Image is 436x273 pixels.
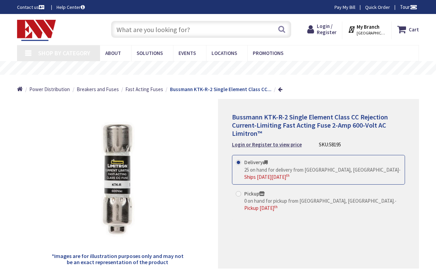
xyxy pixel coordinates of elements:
a: Quick Order [365,4,390,11]
div: - [244,197,401,212]
span: [GEOGRAPHIC_DATA], [GEOGRAPHIC_DATA] [357,30,386,36]
input: What are you looking for? [111,21,291,38]
span: Ships [DATE][DATE] [244,174,290,180]
strong: Delivery [244,159,268,166]
span: Power Distribution [29,86,70,92]
img: Bussmann KTK-R-2 Single Element Class CC Rejection Current-Limiting Fast Acting Fuse 2-Amp 600-Vo... [49,111,186,248]
div: SKU: [319,141,341,148]
span: Breakers and Fuses [77,86,119,92]
img: Electrical Wholesalers, Inc. [17,20,56,41]
a: Power Distribution [29,86,70,93]
a: Help Center [57,4,85,11]
a: Pay My Bill [334,4,355,11]
span: Locations [212,50,237,56]
span: About [105,50,121,56]
strong: Pickup [244,190,265,197]
span: Pickup [DATE] [244,205,278,211]
a: Login / Register [307,23,337,35]
span: 25 on hand for delivery from [GEOGRAPHIC_DATA], [GEOGRAPHIC_DATA] [244,167,399,173]
span: 0 on hand for pickup from [GEOGRAPHIC_DATA], [GEOGRAPHIC_DATA]. [244,198,395,204]
a: Fast Acting Fuses [125,86,163,93]
strong: Bussmann KTK-R-2 Single Element Class CC... [170,86,271,92]
sup: th [286,173,290,178]
h5: *Images are for illustration purposes only and may not be an exact representation of the product [49,253,186,265]
a: Login or Register to view price [232,141,302,148]
span: Events [178,50,196,56]
div: - [244,166,401,181]
span: Bussmann KTK-R-2 Single Element Class CC Rejection Current-Limiting Fast Acting Fuse 2-Amp 600-Vo... [232,113,388,138]
span: Tour [400,4,417,10]
span: Login / Register [317,23,337,35]
rs-layer: Free Same Day Pickup at 19 Locations [162,64,286,72]
div: My Branch [GEOGRAPHIC_DATA], [GEOGRAPHIC_DATA] [348,23,386,35]
strong: Cart [409,23,419,35]
a: Breakers and Fuses [77,86,119,93]
a: Contact us [17,4,46,11]
strong: My Branch [357,24,379,30]
sup: th [274,204,278,209]
span: 58195 [329,141,341,148]
span: Fast Acting Fuses [125,86,163,92]
span: Solutions [137,50,163,56]
a: Cart [397,23,419,35]
span: Shop By Category [38,49,90,57]
span: Promotions [253,50,283,56]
